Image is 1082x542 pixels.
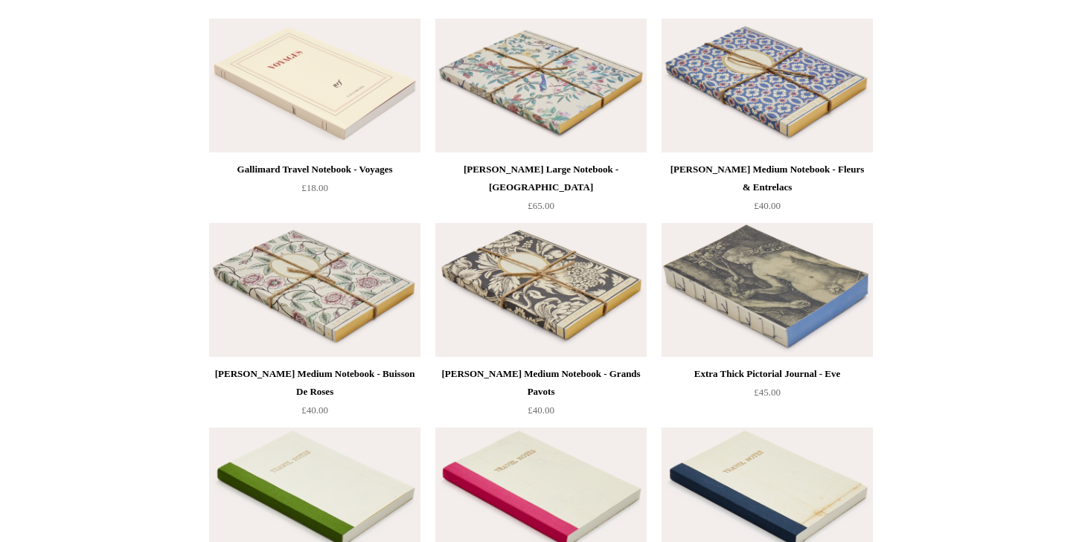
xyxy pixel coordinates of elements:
img: Antoinette Poisson Medium Notebook - Fleurs & Entrelacs [662,19,873,152]
img: Gallimard Travel Notebook - Voyages [209,19,420,152]
span: £65.00 [528,200,554,211]
a: [PERSON_NAME] Medium Notebook - Buisson De Roses £40.00 [209,365,420,426]
a: Antoinette Poisson Large Notebook - Canton Antoinette Poisson Large Notebook - Canton [435,19,647,152]
div: [PERSON_NAME] Large Notebook - [GEOGRAPHIC_DATA] [439,161,643,196]
div: [PERSON_NAME] Medium Notebook - Buisson De Roses [213,365,417,401]
img: Extra Thick Pictorial Journal - Eve [662,223,873,357]
div: Extra Thick Pictorial Journal - Eve [665,365,869,383]
a: Gallimard Travel Notebook - Voyages £18.00 [209,161,420,222]
a: Extra Thick Pictorial Journal - Eve £45.00 [662,365,873,426]
span: £40.00 [754,200,781,211]
a: Antoinette Poisson Medium Notebook - Grands Pavots Antoinette Poisson Medium Notebook - Grands Pa... [435,223,647,357]
a: Extra Thick Pictorial Journal - Eve Extra Thick Pictorial Journal - Eve [662,223,873,357]
a: [PERSON_NAME] Large Notebook - [GEOGRAPHIC_DATA] £65.00 [435,161,647,222]
span: £40.00 [528,404,554,416]
span: £18.00 [301,182,328,193]
div: [PERSON_NAME] Medium Notebook - Fleurs & Entrelacs [665,161,869,196]
img: Antoinette Poisson Medium Notebook - Grands Pavots [435,223,647,357]
div: [PERSON_NAME] Medium Notebook - Grands Pavots [439,365,643,401]
span: £40.00 [301,404,328,416]
a: Antoinette Poisson Medium Notebook - Fleurs & Entrelacs Antoinette Poisson Medium Notebook - Fleu... [662,19,873,152]
img: Antoinette Poisson Large Notebook - Canton [435,19,647,152]
span: £45.00 [754,387,781,398]
a: [PERSON_NAME] Medium Notebook - Grands Pavots £40.00 [435,365,647,426]
a: Gallimard Travel Notebook - Voyages Gallimard Travel Notebook - Voyages [209,19,420,152]
img: Antoinette Poisson Medium Notebook - Buisson De Roses [209,223,420,357]
a: [PERSON_NAME] Medium Notebook - Fleurs & Entrelacs £40.00 [662,161,873,222]
a: Antoinette Poisson Medium Notebook - Buisson De Roses Antoinette Poisson Medium Notebook - Buisso... [209,223,420,357]
div: Gallimard Travel Notebook - Voyages [213,161,417,178]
